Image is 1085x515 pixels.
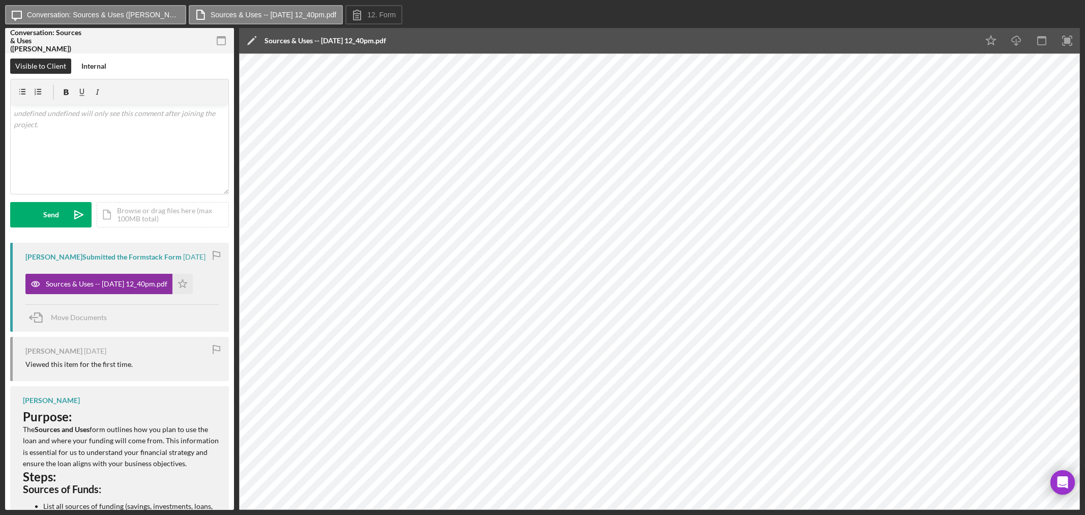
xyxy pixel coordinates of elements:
div: Sources & Uses -- [DATE] 12_40pm.pdf [46,280,167,288]
button: Internal [76,59,111,74]
strong: Sources and Uses [35,425,90,434]
button: Send [10,202,92,227]
button: Conversation: Sources & Uses ([PERSON_NAME]) [5,5,186,24]
button: Sources & Uses -- [DATE] 12_40pm.pdf [25,274,193,294]
button: 12. Form [345,5,402,24]
div: Open Intercom Messenger [1050,470,1075,495]
div: [PERSON_NAME] [25,347,82,355]
div: Conversation: Sources & Uses ([PERSON_NAME]) [10,28,81,53]
div: Send [43,202,59,227]
div: [PERSON_NAME] Submitted the Formstack Form [25,253,182,261]
div: [PERSON_NAME] [23,396,80,405]
div: Sources & Uses -- [DATE] 12_40pm.pdf [265,37,386,45]
button: Visible to Client [10,59,71,74]
time: 2025-09-12 16:40 [183,253,206,261]
div: Viewed this item for the first time. [25,360,133,368]
h3: Steps: [23,470,219,484]
label: Conversation: Sources & Uses ([PERSON_NAME]) [27,11,180,19]
label: Sources & Uses -- [DATE] 12_40pm.pdf [211,11,336,19]
p: The form outlines how you plan to use the loan and where your funding will come from. This inform... [23,424,219,470]
div: Internal [81,59,106,74]
div: Visible to Client [15,59,66,74]
label: 12. Form [367,11,396,19]
h3: Purpose: [23,410,219,424]
button: Sources & Uses -- [DATE] 12_40pm.pdf [189,5,343,24]
span: Move Documents [51,313,107,322]
time: 2025-09-10 20:09 [84,347,106,355]
button: Move Documents [25,305,117,330]
strong: Sources of Funds: [23,483,101,495]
